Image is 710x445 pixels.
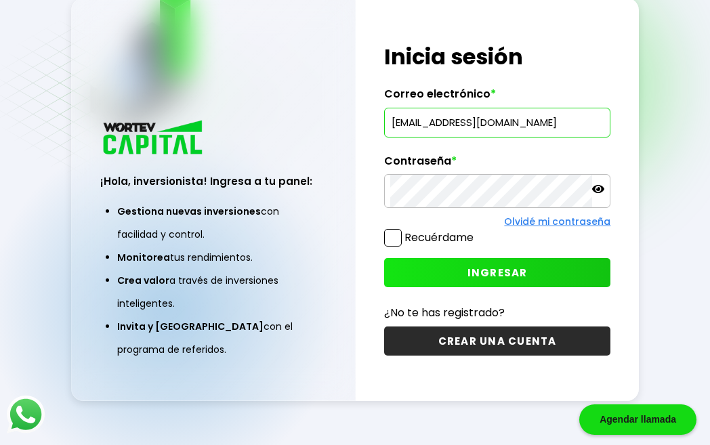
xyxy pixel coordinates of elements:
[384,326,611,356] button: CREAR UNA CUENTA
[384,304,611,356] a: ¿No te has registrado?CREAR UNA CUENTA
[117,205,261,218] span: Gestiona nuevas inversiones
[117,200,310,246] li: con facilidad y control.
[117,315,310,361] li: con el programa de referidos.
[7,396,45,433] img: logos_whatsapp-icon.242b2217.svg
[390,108,605,137] input: hola@wortev.capital
[117,320,264,333] span: Invita y [GEOGRAPHIC_DATA]
[117,251,170,264] span: Monitorea
[579,404,696,435] div: Agendar llamada
[384,41,611,73] h1: Inicia sesión
[504,215,610,228] a: Olvidé mi contraseña
[100,173,327,189] h3: ¡Hola, inversionista! Ingresa a tu panel:
[404,230,474,245] label: Recuérdame
[384,87,611,108] label: Correo electrónico
[384,304,611,321] p: ¿No te has registrado?
[384,258,611,287] button: INGRESAR
[117,274,169,287] span: Crea valor
[384,154,611,175] label: Contraseña
[100,119,207,158] img: logo_wortev_capital
[117,246,310,269] li: tus rendimientos.
[117,269,310,315] li: a través de inversiones inteligentes.
[467,266,528,280] span: INGRESAR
